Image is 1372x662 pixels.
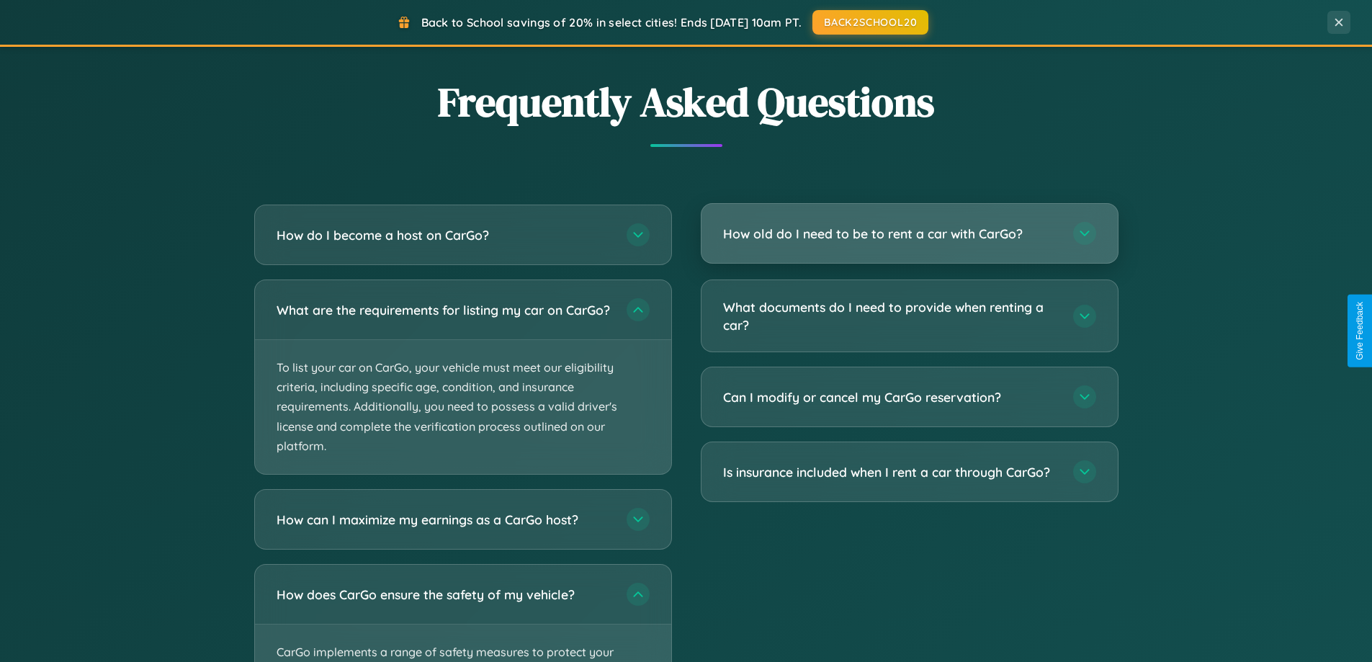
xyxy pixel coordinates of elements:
[421,15,802,30] span: Back to School savings of 20% in select cities! Ends [DATE] 10am PT.
[277,511,612,529] h3: How can I maximize my earnings as a CarGo host?
[254,74,1118,130] h2: Frequently Asked Questions
[723,225,1059,243] h3: How old do I need to be to rent a car with CarGo?
[255,340,671,474] p: To list your car on CarGo, your vehicle must meet our eligibility criteria, including specific ag...
[723,298,1059,334] h3: What documents do I need to provide when renting a car?
[1355,302,1365,360] div: Give Feedback
[723,463,1059,481] h3: Is insurance included when I rent a car through CarGo?
[277,226,612,244] h3: How do I become a host on CarGo?
[812,10,928,35] button: BACK2SCHOOL20
[723,388,1059,406] h3: Can I modify or cancel my CarGo reservation?
[277,586,612,604] h3: How does CarGo ensure the safety of my vehicle?
[277,301,612,319] h3: What are the requirements for listing my car on CarGo?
